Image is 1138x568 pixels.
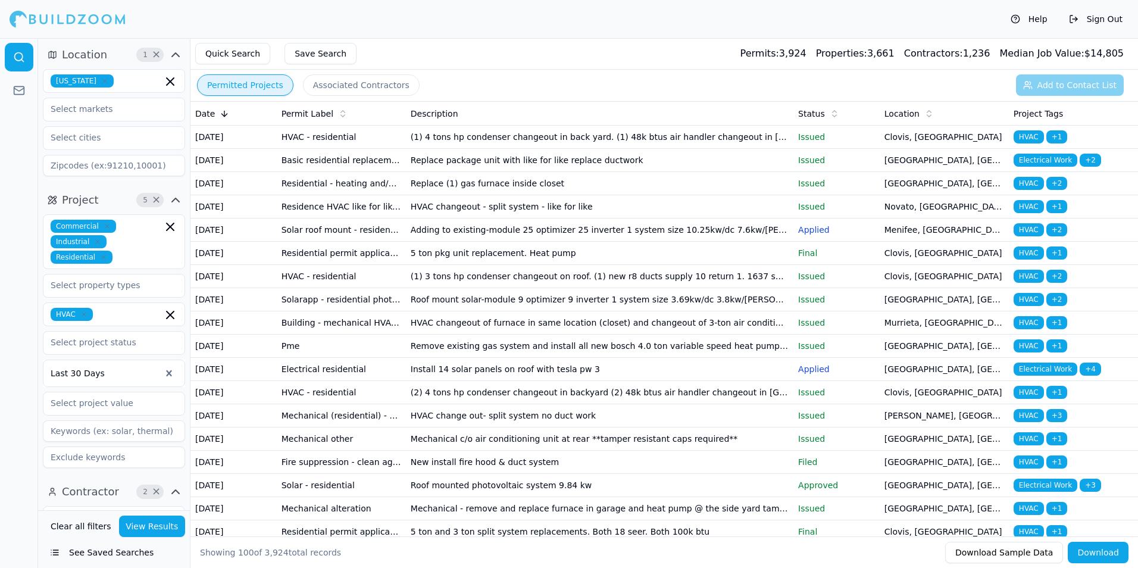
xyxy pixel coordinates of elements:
[880,427,1009,451] td: [GEOGRAPHIC_DATA], [GEOGRAPHIC_DATA]
[51,251,112,264] span: Residential
[277,335,406,358] td: Pme
[740,48,779,59] span: Permits:
[1046,409,1068,422] span: + 3
[1046,316,1068,329] span: + 1
[1046,502,1068,515] span: + 1
[798,108,825,120] span: Status
[43,332,170,353] input: Select project status
[152,197,161,203] span: Clear Project filters
[303,74,420,96] button: Associated Contractors
[277,381,406,404] td: HVAC - residential
[43,127,170,148] input: Select cities
[152,489,161,495] span: Clear Contractor filters
[43,447,185,468] input: Exclude keywords
[190,126,277,149] td: [DATE]
[1014,246,1044,260] span: HVAC
[1046,386,1068,399] span: + 1
[411,108,458,120] span: Description
[880,242,1009,265] td: Clovis, [GEOGRAPHIC_DATA]
[43,542,185,563] button: See Saved Searches
[277,497,406,520] td: Mechanical alteration
[406,335,793,358] td: Remove existing gas system and install all new bosch 4.0 ton variable speed heat pump matched wit...
[277,219,406,242] td: Solar roof mount - residential
[880,219,1009,242] td: Menifee, [GEOGRAPHIC_DATA]
[406,451,793,474] td: New install fire hood & duct system
[880,404,1009,427] td: [PERSON_NAME], [GEOGRAPHIC_DATA]
[277,451,406,474] td: Fire suppression - clean agent gas system
[880,126,1009,149] td: Clovis, [GEOGRAPHIC_DATA]
[999,48,1084,59] span: Median Job Value:
[139,486,151,498] span: 2
[798,410,875,422] p: Issued
[190,172,277,195] td: [DATE]
[190,427,277,451] td: [DATE]
[884,108,920,120] span: Location
[277,358,406,381] td: Electrical residential
[1014,339,1044,352] span: HVAC
[277,404,406,427] td: Mechanical (residential) - HVAC changeout
[43,392,170,414] input: Select project value
[1046,223,1068,236] span: + 2
[406,195,793,219] td: HVAC changeout - split system - like for like
[880,335,1009,358] td: [GEOGRAPHIC_DATA], [GEOGRAPHIC_DATA]
[190,149,277,172] td: [DATE]
[880,172,1009,195] td: [GEOGRAPHIC_DATA], [GEOGRAPHIC_DATA]
[1080,479,1101,492] span: + 3
[1014,293,1044,306] span: HVAC
[798,503,875,514] p: Issued
[904,46,990,61] div: 1,236
[62,46,107,63] span: Location
[282,108,333,120] span: Permit Label
[1046,177,1068,190] span: + 2
[798,317,875,329] p: Issued
[277,126,406,149] td: HVAC - residential
[51,308,93,321] span: HVAC
[406,311,793,335] td: HVAC changeout of furnace in same location (closet) and changeout of 3-ton air conditioning conde...
[406,219,793,242] td: Adding to existing-module 25 optimizer 25 inverter 1 system size 10.25kw/dc 7.6kw/[PERSON_NAME] 1...
[277,311,406,335] td: Building - mechanical HVAC replacement like for like
[1080,363,1101,376] span: + 4
[1014,108,1063,120] span: Project Tags
[1014,223,1044,236] span: HVAC
[43,274,170,296] input: Select property types
[277,242,406,265] td: Residential permit application
[1014,455,1044,469] span: HVAC
[277,427,406,451] td: Mechanical other
[62,192,99,208] span: Project
[1046,525,1068,538] span: + 1
[798,177,875,189] p: Issued
[406,427,793,451] td: Mechanical c/o air conditioning unit at rear **tamper resistant caps required**
[43,507,170,528] input: Select contractor type
[1014,479,1077,492] span: Electrical Work
[798,247,875,259] p: Final
[798,340,875,352] p: Issued
[265,548,289,557] span: 3,924
[190,381,277,404] td: [DATE]
[999,46,1124,61] div: $ 14,805
[48,516,114,537] button: Clear all filters
[62,483,119,500] span: Contractor
[406,474,793,497] td: Roof mounted photovoltaic system 9.84 kw
[139,194,151,206] span: 5
[798,363,875,375] p: Applied
[190,195,277,219] td: [DATE]
[190,219,277,242] td: [DATE]
[880,497,1009,520] td: [GEOGRAPHIC_DATA], [GEOGRAPHIC_DATA]
[190,404,277,427] td: [DATE]
[1046,130,1068,143] span: + 1
[945,542,1063,563] button: Download Sample Data
[798,456,875,468] p: Filed
[798,294,875,305] p: Issued
[277,149,406,172] td: Basic residential replacement
[238,548,254,557] span: 100
[190,242,277,265] td: [DATE]
[1046,339,1068,352] span: + 1
[1014,432,1044,445] span: HVAC
[1005,10,1053,29] button: Help
[880,149,1009,172] td: [GEOGRAPHIC_DATA], [GEOGRAPHIC_DATA]
[1080,154,1101,167] span: + 2
[406,149,793,172] td: Replace package unit with like for like replace ductwork
[798,131,875,143] p: Issued
[880,381,1009,404] td: Clovis, [GEOGRAPHIC_DATA]
[1014,363,1077,376] span: Electrical Work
